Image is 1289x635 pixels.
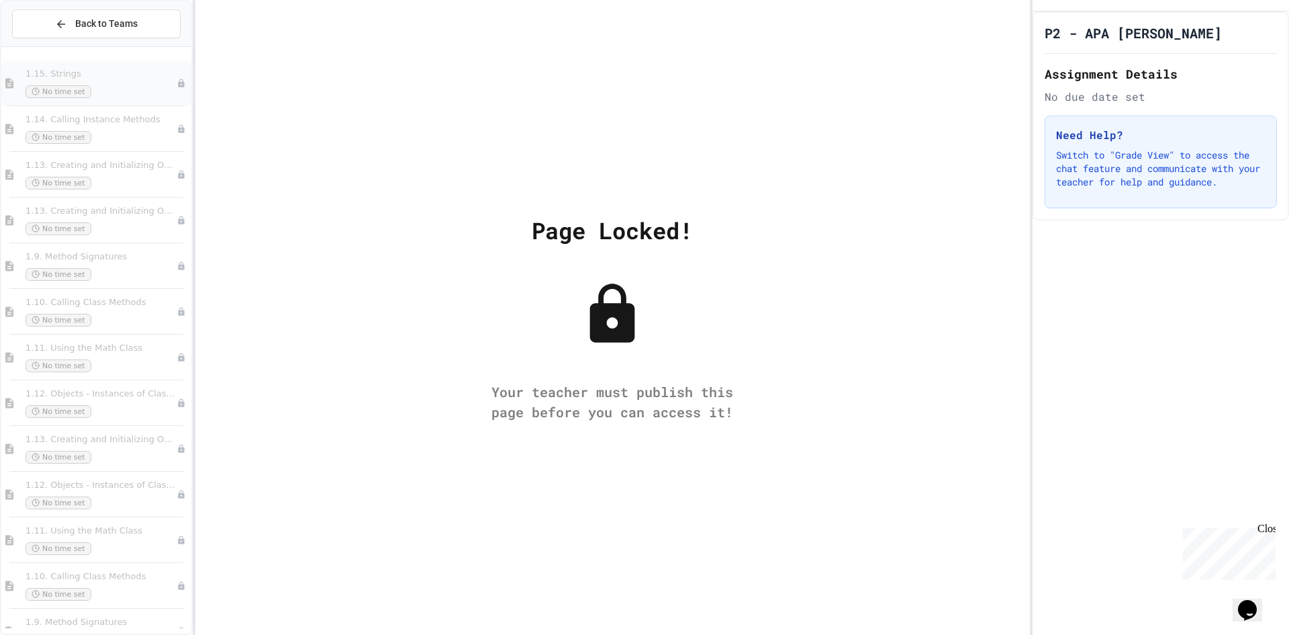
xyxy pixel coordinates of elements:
iframe: chat widget [1233,581,1276,622]
div: Unpublished [177,536,186,545]
span: No time set [26,222,91,235]
span: No time set [26,542,91,555]
div: Unpublished [177,124,186,134]
div: Page Locked! [532,213,693,247]
span: 1.13. Creating and Initializing Objects: Constructors [26,206,177,217]
div: Unpublished [177,444,186,454]
span: 1.13. Creating and Initializing Objects: Constructors [26,434,177,446]
span: 1.14. Calling Instance Methods [26,114,177,126]
div: Unpublished [177,216,186,225]
div: Unpublished [177,353,186,362]
iframe: chat widget [1178,523,1276,580]
span: 1.10. Calling Class Methods [26,571,177,583]
span: 1.9. Method Signatures [26,251,177,263]
div: Unpublished [177,307,186,316]
div: Unpublished [177,170,186,179]
span: 1.11. Using the Math Class [26,525,177,537]
h1: P2 - APA [PERSON_NAME] [1045,24,1222,42]
div: Unpublished [177,79,186,88]
div: Unpublished [177,490,186,499]
span: 1.12. Objects - Instances of Classes [26,388,177,400]
span: No time set [26,85,91,98]
span: No time set [26,314,91,327]
div: Unpublished [177,398,186,408]
div: Unpublished [177,581,186,591]
span: No time set [26,131,91,144]
span: No time set [26,497,91,509]
div: No due date set [1045,89,1277,105]
span: No time set [26,177,91,189]
button: Back to Teams [12,9,181,38]
h3: Need Help? [1056,127,1266,143]
span: 1.13. Creating and Initializing Objects: Constructors [26,160,177,171]
span: 1.10. Calling Class Methods [26,297,177,308]
span: 1.12. Objects - Instances of Classes [26,480,177,491]
span: No time set [26,588,91,601]
div: Your teacher must publish this page before you can access it! [478,382,747,422]
div: Chat with us now!Close [5,5,93,85]
h2: Assignment Details [1045,65,1277,83]
span: Back to Teams [75,17,138,31]
div: Unpublished [177,261,186,271]
span: 1.15. Strings [26,69,177,80]
span: 1.11. Using the Math Class [26,343,177,354]
span: No time set [26,451,91,464]
p: Switch to "Grade View" to access the chat feature and communicate with your teacher for help and ... [1056,149,1266,189]
span: 1.9. Method Signatures [26,617,177,628]
span: No time set [26,359,91,372]
span: No time set [26,268,91,281]
span: No time set [26,405,91,418]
